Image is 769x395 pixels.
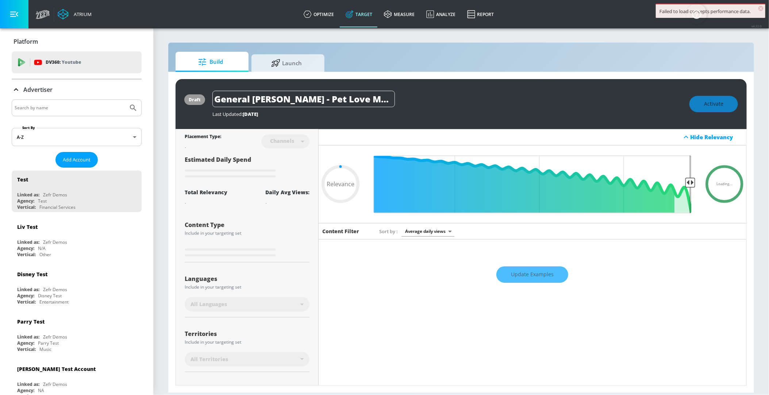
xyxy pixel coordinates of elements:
[243,111,258,117] span: [DATE]
[12,79,142,100] div: Advertiser
[185,285,309,289] div: Include in your targeting set
[17,286,39,293] div: Linked as:
[691,133,742,141] div: Hide Relevancy
[38,198,47,204] div: Test
[12,31,142,52] div: Platform
[327,181,354,187] span: Relevance
[58,9,92,20] a: Atrium
[17,381,39,387] div: Linked as:
[62,58,81,66] p: Youtube
[14,38,38,46] p: Platform
[43,334,67,340] div: Zefr Demos
[259,54,314,72] span: Launch
[189,97,201,103] div: draft
[17,387,34,394] div: Agency:
[379,228,398,235] span: Sort by
[17,318,45,325] div: Parry Test
[191,301,227,308] span: All Languages
[17,239,39,245] div: Linked as:
[401,226,454,236] div: Average daily views
[17,293,34,299] div: Agency:
[21,125,36,130] label: Sort By
[12,313,142,354] div: Parry TestLinked as:Zefr DemosAgency:Parry TestVertical:Music
[265,189,309,196] div: Daily Avg Views:
[185,331,309,337] div: Territories
[183,53,238,71] span: Build
[17,223,38,230] div: Liv Test
[39,251,51,258] div: Other
[322,228,359,235] h6: Content Filter
[39,346,51,352] div: Music
[266,138,298,144] div: Channels
[687,4,707,24] button: Open Resource Center
[660,8,762,15] div: Failed to load concepts performance data.
[43,286,67,293] div: Zefr Demos
[17,176,28,183] div: Test
[17,365,96,372] div: [PERSON_NAME] Test Account
[378,1,420,27] a: measure
[319,129,746,145] div: Hide Relevancy
[12,171,142,212] div: TestLinked as:Zefr DemosAgency:TestVertical:Financial Services
[185,156,309,180] div: Estimated Daily Spend
[185,156,251,164] span: Estimated Daily Spend
[12,128,142,146] div: A-Z
[17,340,34,346] div: Agency:
[185,231,309,235] div: Include in your targeting set
[23,86,53,94] p: Advertiser
[370,156,695,213] input: Final Threshold
[71,11,92,17] div: Atrium
[12,218,142,259] div: Liv TestLinked as:Zefr DemosAgency:N/AVertical:Other
[38,387,44,394] div: NA
[191,356,228,363] span: All Territories
[39,299,69,305] div: Entertainment
[17,334,39,340] div: Linked as:
[185,276,309,282] div: Languages
[185,222,309,228] div: Content Type
[185,189,227,196] div: Total Relevancy
[17,204,36,210] div: Vertical:
[716,183,733,186] span: Loading...
[17,299,36,305] div: Vertical:
[751,24,762,28] span: v 4.32.0
[185,352,309,367] div: All Territories
[43,239,67,245] div: Zefr Demos
[12,51,142,73] div: DV360: Youtube
[38,245,46,251] div: N/A
[12,265,142,307] div: Disney TestLinked as:Zefr DemosAgency:Disney TestVertical:Entertainment
[43,381,67,387] div: Zefr Demos
[185,297,309,312] div: All Languages
[15,103,125,113] input: Search by name
[17,192,39,198] div: Linked as:
[185,340,309,344] div: Include in your targeting set
[758,6,764,11] span: ×
[17,251,36,258] div: Vertical:
[420,1,461,27] a: Analyze
[461,1,500,27] a: Report
[43,192,67,198] div: Zefr Demos
[17,245,34,251] div: Agency:
[212,111,682,117] div: Last Updated:
[17,271,47,278] div: Disney Test
[185,133,221,141] div: Placement Type:
[38,293,62,299] div: Disney Test
[55,152,98,168] button: Add Account
[39,204,76,210] div: Financial Services
[17,346,36,352] div: Vertical:
[38,340,59,346] div: Parry Test
[46,58,81,66] p: DV360:
[17,198,34,204] div: Agency:
[340,1,378,27] a: Target
[63,156,91,164] span: Add Account
[298,1,340,27] a: optimize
